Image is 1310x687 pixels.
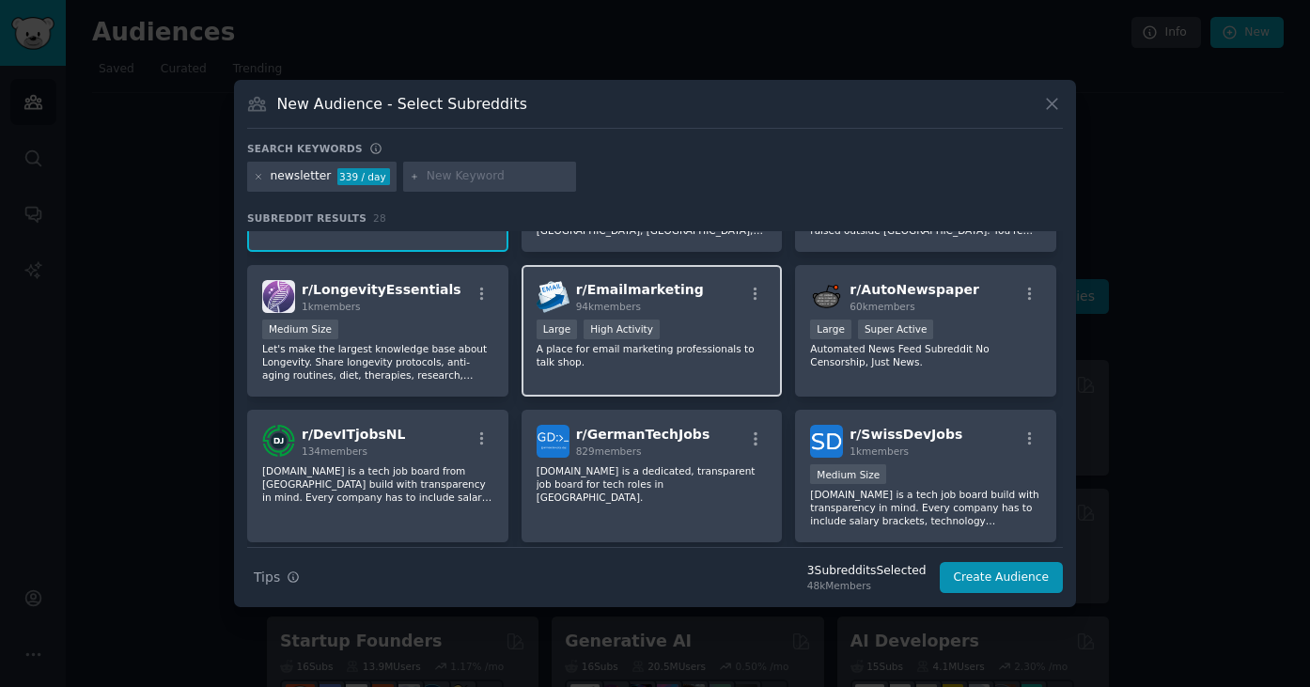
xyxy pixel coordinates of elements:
[247,211,366,225] span: Subreddit Results
[858,320,934,339] div: Super Active
[576,427,710,442] span: r/ GermanTechJobs
[262,425,295,458] img: DevITjobsNL
[584,320,660,339] div: High Activity
[810,320,851,339] div: Large
[850,427,962,442] span: r/ SwissDevJobs
[537,320,578,339] div: Large
[576,282,704,297] span: r/ Emailmarketing
[807,579,927,592] div: 48k Members
[262,464,493,504] p: [DOMAIN_NAME] is a tech job board from [GEOGRAPHIC_DATA] build with transparency in mind. Every c...
[810,425,843,458] img: SwissDevJobs
[302,301,361,312] span: 1k members
[337,168,390,185] div: 339 / day
[254,568,280,587] span: Tips
[427,168,569,185] input: New Keyword
[850,282,979,297] span: r/ AutoNewspaper
[302,445,367,457] span: 134 members
[247,561,306,594] button: Tips
[940,562,1064,594] button: Create Audience
[262,320,338,339] div: Medium Size
[850,301,914,312] span: 60k members
[810,488,1041,527] p: [DOMAIN_NAME] is a tech job board build with transparency in mind. Every company has to include s...
[810,280,843,313] img: AutoNewspaper
[807,563,927,580] div: 3 Subreddit s Selected
[277,94,527,114] h3: New Audience - Select Subreddits
[810,342,1041,368] p: Automated News Feed Subreddit No Censorship, Just News.
[262,280,295,313] img: LongevityEssentials
[576,445,642,457] span: 829 members
[850,445,909,457] span: 1k members
[373,212,386,224] span: 28
[247,142,363,155] h3: Search keywords
[537,464,768,504] p: [DOMAIN_NAME] is a dedicated, transparent job board for tech roles in [GEOGRAPHIC_DATA].
[537,425,569,458] img: GermanTechJobs
[537,342,768,368] p: A place for email marketing professionals to talk shop.
[576,301,641,312] span: 94k members
[810,464,886,484] div: Medium Size
[262,342,493,382] p: Let's make the largest knowledge base about Longevity. Share longevity protocols, anti-aging rout...
[271,168,332,185] div: newsletter
[302,427,405,442] span: r/ DevITjobsNL
[537,280,569,313] img: Emailmarketing
[302,282,461,297] span: r/ LongevityEssentials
